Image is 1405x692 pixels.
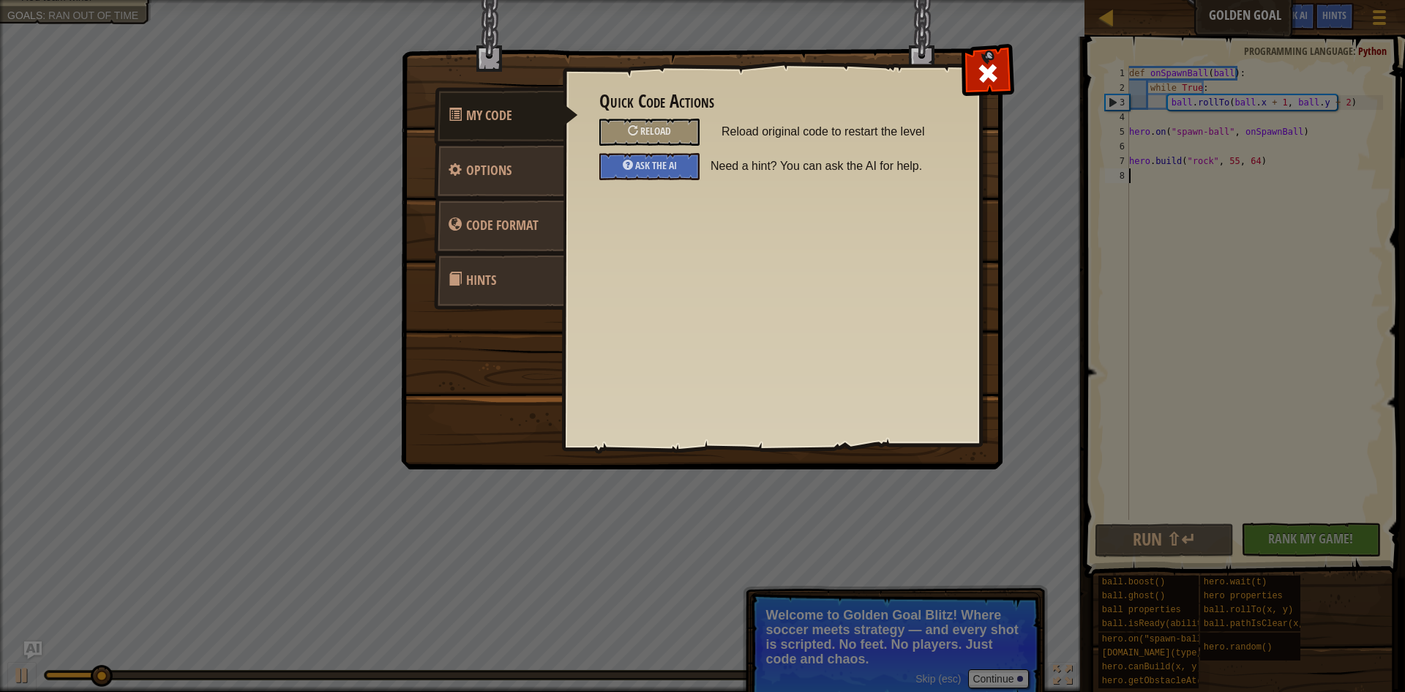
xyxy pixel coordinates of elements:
[635,158,677,172] span: Ask the AI
[434,87,578,144] a: My Code
[466,216,539,234] span: game_menu.change_language_caption
[466,106,512,124] span: Quick Code Actions
[599,153,700,180] div: Ask the AI
[722,119,944,145] span: Reload original code to restart the level
[599,119,700,146] div: Reload original code to restart the level
[434,142,564,199] a: Options
[434,197,564,254] a: Code Format
[466,161,512,179] span: Configure settings
[711,153,955,179] span: Need a hint? You can ask the AI for help.
[466,271,496,289] span: Hints
[640,124,671,138] span: Reload
[599,92,944,111] h3: Quick Code Actions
